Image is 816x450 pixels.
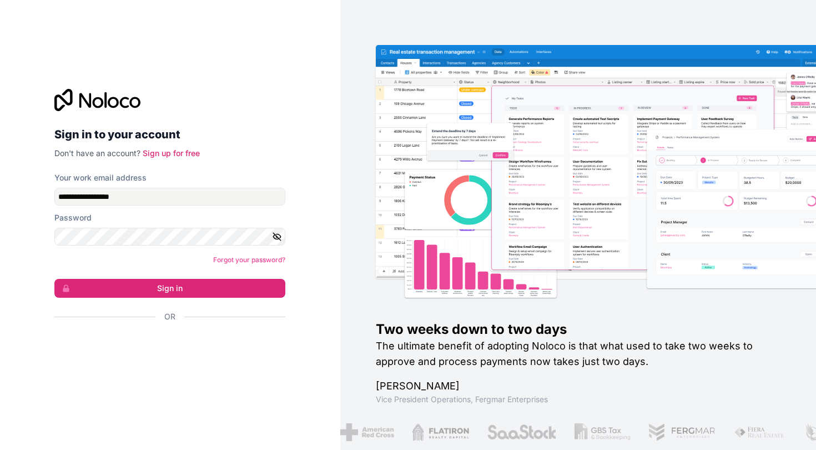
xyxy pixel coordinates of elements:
span: Don't have an account? [54,148,140,158]
label: Password [54,212,92,223]
h2: The ultimate benefit of adopting Noloco is that what used to take two weeks to approve and proces... [376,338,781,369]
img: /assets/fergmar-CudnrXN5.png [648,423,716,441]
img: /assets/american-red-cross-BAupjrZR.png [340,423,394,441]
h1: Vice President Operations , Fergmar Enterprises [376,394,781,405]
label: Your work email address [54,172,147,183]
input: Email address [54,188,285,206]
img: /assets/gbstax-C-GtDUiK.png [575,423,631,441]
span: Or [164,311,175,322]
h2: Sign in to your account [54,124,285,144]
h1: Two weeks down to two days [376,321,781,338]
input: Password [54,228,285,246]
img: /assets/flatiron-C8eUkumj.png [412,423,470,441]
button: Sign in [54,279,285,298]
h1: [PERSON_NAME] [376,378,781,394]
img: /assets/fiera-fwj2N5v4.png [734,423,786,441]
a: Forgot your password? [213,256,285,264]
img: /assets/saastock-C6Zbiodz.png [487,423,557,441]
a: Sign up for free [143,148,200,158]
